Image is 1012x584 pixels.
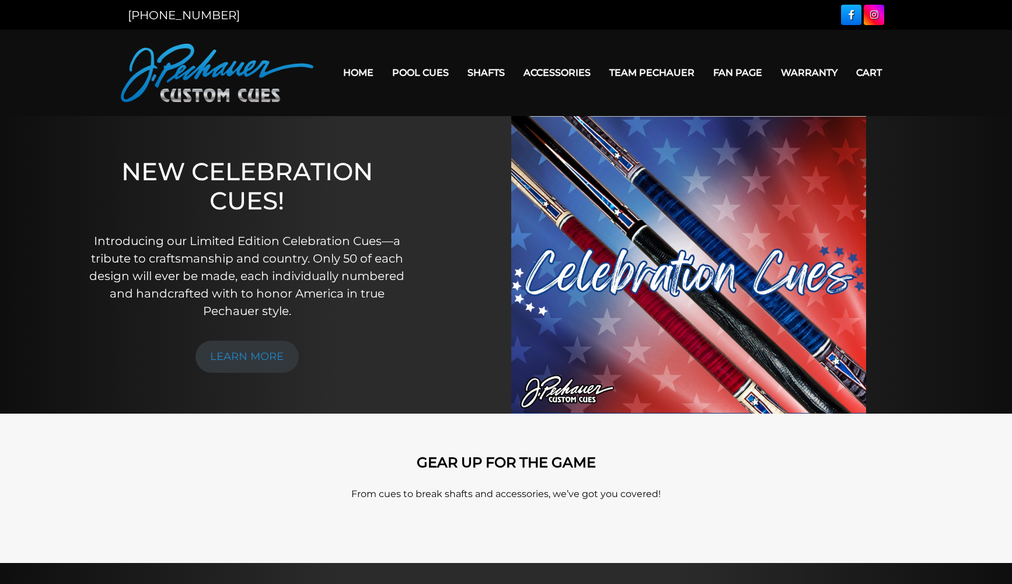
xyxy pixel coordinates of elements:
a: Fan Page [704,58,772,88]
a: Home [334,58,383,88]
a: Pool Cues [383,58,458,88]
strong: GEAR UP FOR THE GAME [417,454,596,471]
p: From cues to break shafts and accessories, we’ve got you covered! [173,487,839,501]
a: Accessories [514,58,600,88]
a: Team Pechauer [600,58,704,88]
a: Shafts [458,58,514,88]
h1: NEW CELEBRATION CUES! [82,157,413,216]
a: Cart [847,58,891,88]
a: LEARN MORE [196,341,299,373]
img: Pechauer Custom Cues [121,44,313,102]
a: [PHONE_NUMBER] [128,8,240,22]
a: Warranty [772,58,847,88]
p: Introducing our Limited Edition Celebration Cues—a tribute to craftsmanship and country. Only 50 ... [82,232,413,320]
